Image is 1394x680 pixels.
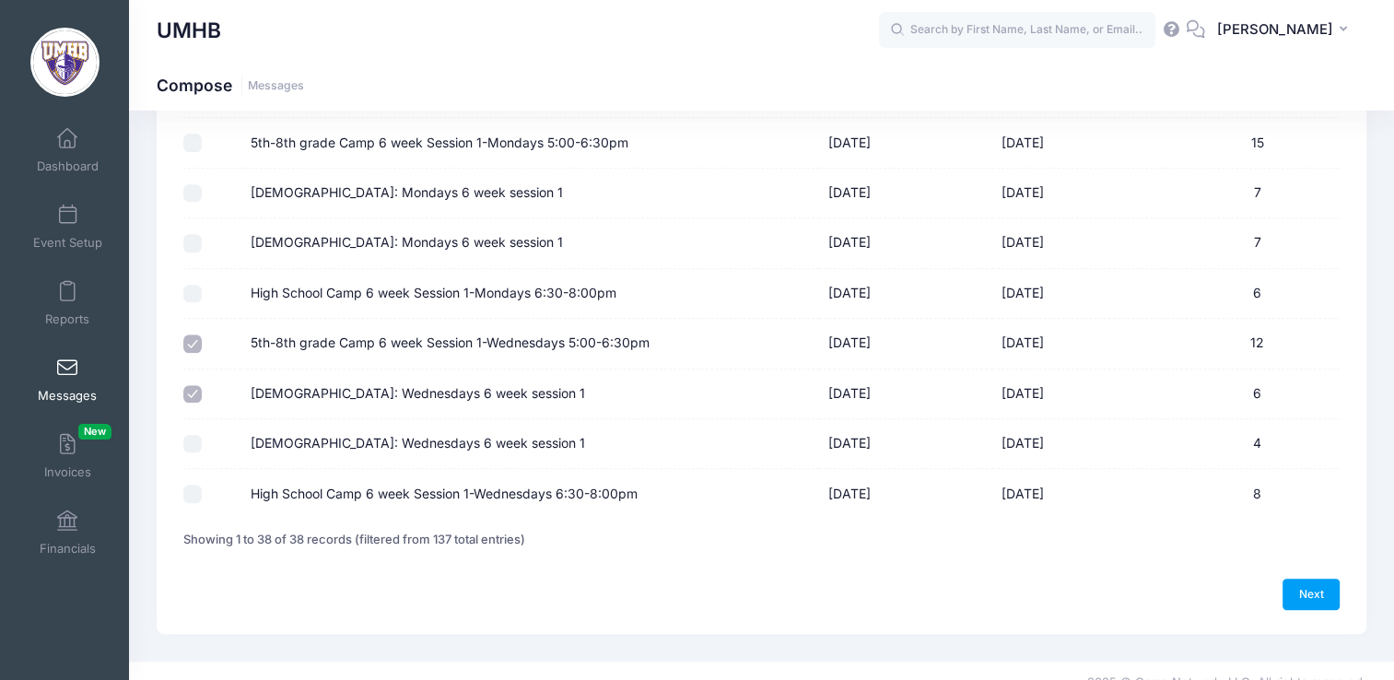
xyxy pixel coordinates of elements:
span: Event Setup [33,235,102,251]
span: [PERSON_NAME] [1217,19,1333,40]
td: 8 [1166,469,1340,518]
td: 7 [1166,169,1340,218]
td: [DATE] [992,169,1166,218]
a: Event Setup [24,194,111,259]
td: [DATE] [992,118,1166,168]
a: Reports [24,271,111,335]
label: 5th-8th grade Camp 6 week Session 1-Mondays 5:00-6:30pm [251,134,628,153]
td: 15 [1166,118,1340,168]
h1: UMHB [157,9,221,52]
td: [DATE] [819,118,992,168]
label: High School Camp 6 week Session 1-Wednesdays 6:30-8:00pm [251,485,638,504]
a: Next [1283,579,1340,610]
span: Invoices [44,464,91,480]
span: Dashboard [37,158,99,174]
td: 4 [1166,419,1340,469]
td: [DATE] [992,319,1166,369]
span: Messages [38,388,97,404]
td: [DATE] [992,469,1166,518]
td: [DATE] [819,319,992,369]
td: 12 [1166,319,1340,369]
td: [DATE] [819,419,992,469]
input: Search by First Name, Last Name, or Email... [879,12,1155,49]
td: [DATE] [819,269,992,319]
a: InvoicesNew [24,424,111,488]
a: Messages [248,79,304,93]
td: [DATE] [819,469,992,518]
td: 6 [1166,369,1340,419]
label: 5th-8th grade Camp 6 week Session 1-Wednesdays 5:00-6:30pm [251,334,650,353]
label: [DEMOGRAPHIC_DATA]: Wednesdays 6 week session 1 [251,384,585,404]
span: Financials [40,541,96,557]
td: [DATE] [819,169,992,218]
label: [DEMOGRAPHIC_DATA]: Mondays 6 week session 1 [251,183,563,203]
label: [DEMOGRAPHIC_DATA]: Wednesdays 6 week session 1 [251,434,585,453]
a: Messages [24,347,111,412]
button: [PERSON_NAME] [1205,9,1366,52]
span: New [78,424,111,440]
td: [DATE] [819,218,992,268]
td: 6 [1166,269,1340,319]
label: High School Camp 6 week Session 1-Mondays 6:30-8:00pm [251,284,616,303]
td: [DATE] [992,218,1166,268]
label: [DEMOGRAPHIC_DATA]: Mondays 6 week session 1 [251,233,563,252]
td: [DATE] [992,419,1166,469]
span: Reports [45,311,89,327]
td: [DATE] [819,369,992,419]
h1: Compose [157,76,304,95]
a: Dashboard [24,118,111,182]
td: 7 [1166,218,1340,268]
a: Financials [24,500,111,565]
td: [DATE] [992,369,1166,419]
td: [DATE] [992,269,1166,319]
div: Showing 1 to 38 of 38 records (filtered from 137 total entries) [183,519,525,561]
img: UMHB [30,28,100,97]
